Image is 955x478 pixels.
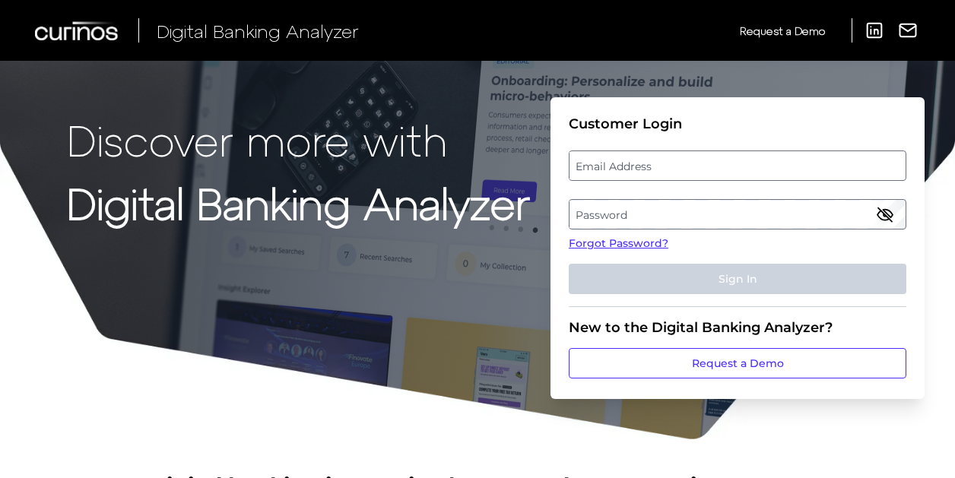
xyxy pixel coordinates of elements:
[35,21,120,40] img: Curinos
[157,20,359,42] span: Digital Banking Analyzer
[740,24,825,37] span: Request a Demo
[740,18,825,43] a: Request a Demo
[569,348,906,378] a: Request a Demo
[569,264,906,294] button: Sign In
[569,236,906,252] a: Forgot Password?
[67,116,530,163] p: Discover more with
[67,177,530,228] strong: Digital Banking Analyzer
[569,116,906,132] div: Customer Login
[569,319,906,336] div: New to the Digital Banking Analyzer?
[570,201,905,228] label: Password
[570,152,905,179] label: Email Address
